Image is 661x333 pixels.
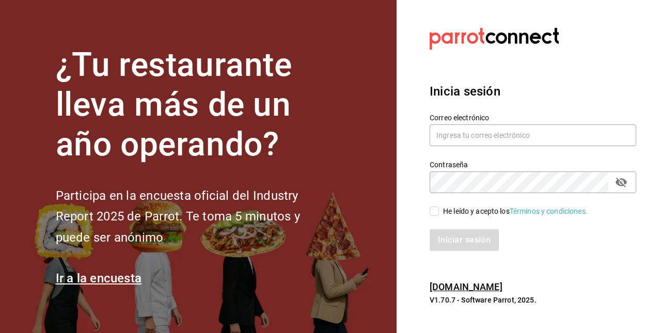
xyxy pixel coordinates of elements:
[430,281,502,292] a: [DOMAIN_NAME]
[430,295,636,305] p: V1.70.7 - Software Parrot, 2025.
[430,161,636,168] label: Contraseña
[510,207,588,215] a: Términos y condiciones.
[612,173,630,191] button: Campo de contraseña
[56,45,335,164] h1: ¿Tu restaurante lleva más de un año operando?
[56,185,335,248] h2: Participa en la encuesta oficial del Industry Report 2025 de Parrot. Te toma 5 minutos y puede se...
[430,114,636,121] label: Correo electrónico
[430,124,636,146] input: Ingresa tu correo electrónico
[430,82,636,101] h3: Inicia sesión
[56,271,142,286] a: Ir a la encuesta
[443,206,588,217] div: He leído y acepto los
